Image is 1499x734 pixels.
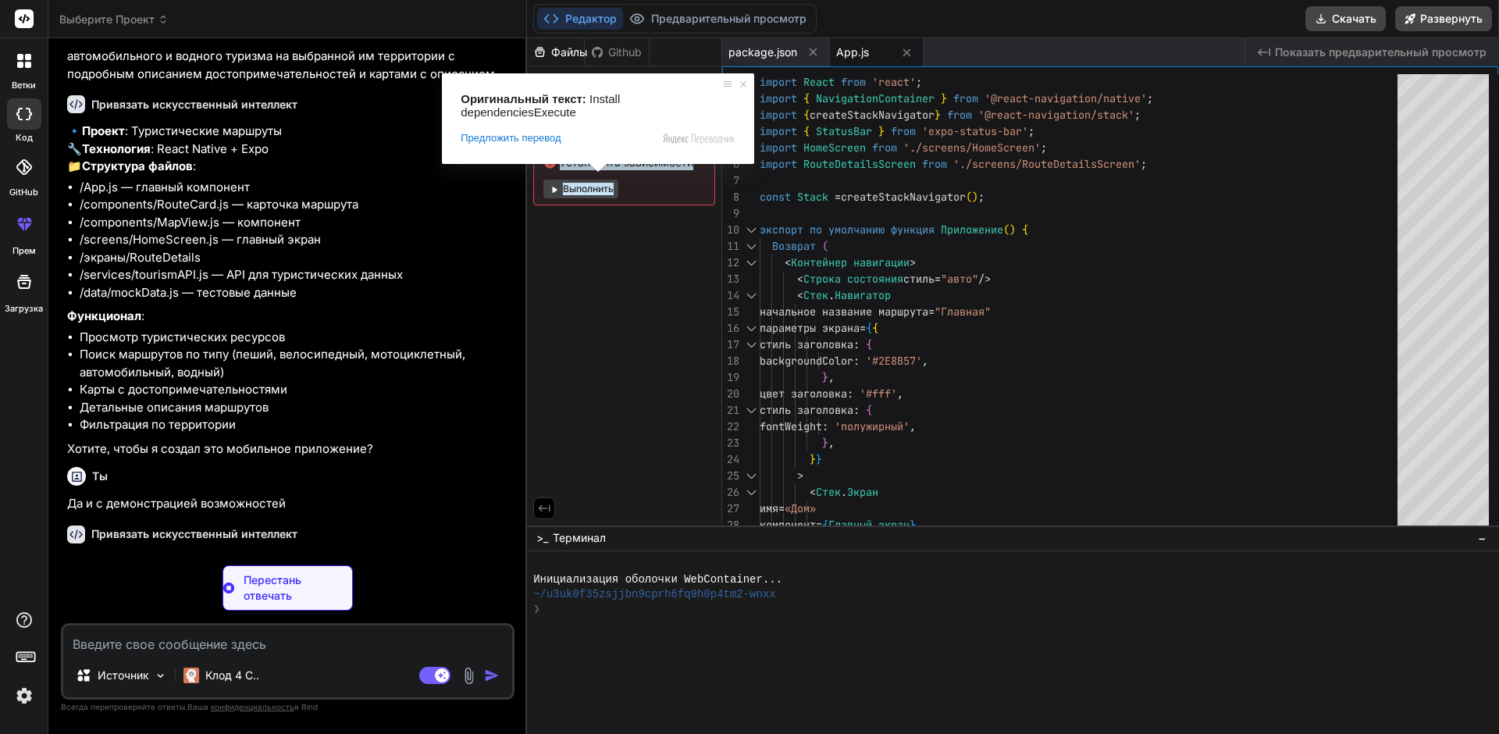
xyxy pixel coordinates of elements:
ya-tr-span: : Туристические маршруты [125,123,282,138]
ya-tr-span: { [866,321,872,335]
span: } [810,452,816,466]
ya-tr-span: < [797,288,803,302]
ya-tr-span: Инициализация оболочки WebContainer... [533,573,782,586]
span: App.js [836,45,869,60]
ya-tr-span: import [760,157,797,171]
ya-tr-span: import [760,124,797,138]
ya-tr-span: /components/MapView.js — компонент [80,215,301,230]
ya-tr-span: Выберите Проект [59,12,155,27]
ya-tr-span: 'полужирный' [835,419,910,433]
ya-tr-span: } [910,518,916,532]
ya-tr-span: /components/RouteCard.js — карточка маршрута [80,197,358,212]
div: Нажмите, чтобы свернуть диапазон. [741,222,761,238]
ya-tr-span: Файлы [551,45,587,60]
ya-tr-span: package.json [728,45,797,59]
ya-tr-span: createStackNavigator [810,108,935,122]
div: Нажмите, чтобы свернуть диапазон. [741,484,761,501]
ya-tr-span: цвет заголовка [760,387,847,401]
ya-tr-span: : [853,403,860,417]
ya-tr-span: { [822,518,828,532]
img: Клод 4 Сонет [183,668,199,683]
ya-tr-span: : [141,308,144,323]
ya-tr-span: import [760,75,797,89]
div: 20 [722,386,739,402]
ya-tr-span: ( [1003,223,1009,237]
ya-tr-span: Технология [82,141,151,156]
ya-tr-span: Клод 4 С.. [205,668,259,682]
ya-tr-span: Фильтрация по территории [80,417,236,432]
ya-tr-span: } [941,91,947,105]
ya-tr-span: "Главная" [935,305,991,319]
div: 24 [722,451,739,468]
ya-tr-span: стиль [903,272,935,286]
ya-tr-span: 🔧 [67,141,82,156]
ya-tr-span: { [803,124,810,138]
ya-tr-span: { [803,108,810,122]
div: Нажмите, чтобы свернуть диапазон. [741,255,761,271]
div: Нажмите, чтобы свернуть диапазон. [741,287,761,304]
ya-tr-span: : [853,337,860,351]
ya-tr-span: < [797,272,803,286]
ya-tr-span: 'expo-status-bar' [922,124,1028,138]
ya-tr-span: : [853,354,860,368]
div: 23 [722,435,739,451]
ya-tr-span: Привязать искусственный интеллект [91,527,297,540]
ya-tr-span: : [847,387,853,401]
ya-tr-span: Ты [92,469,108,483]
ya-tr-span: Ваша [187,702,208,711]
ya-tr-span: } [878,124,885,138]
div: 28 [722,517,739,533]
ya-tr-span: Терминал [553,531,606,544]
ya-tr-span: Github [608,45,642,60]
ya-tr-span: имя [760,501,778,515]
span: Install dependenciesExecute [461,92,623,119]
span: } [822,436,828,450]
ya-tr-span: код [16,132,33,143]
ya-tr-span: ; [1141,157,1147,171]
ya-tr-span: = [816,518,822,532]
div: Нажмите, чтобы свернуть диапазон. [741,402,761,419]
button: Редактор [537,8,623,30]
ya-tr-span: = [860,321,866,335]
ya-tr-span: /> [978,272,991,286]
div: 18 [722,353,739,369]
div: 6 [722,156,739,173]
ya-tr-span: Возврат [772,239,816,253]
ya-tr-span: from [947,108,972,122]
ya-tr-span: . [828,288,835,302]
div: 13 [722,271,739,287]
img: Выбирайте Модели [154,669,167,682]
div: 19 [722,369,739,386]
div: 14 [722,287,739,304]
ya-tr-span: { [866,337,872,351]
div: 10 [722,222,739,238]
div: 25 [722,468,739,484]
ya-tr-span: Стек [803,288,828,302]
ya-tr-span: ( [822,239,828,253]
ya-tr-span: Приложение [941,223,1003,237]
ya-tr-span: в Bind [294,702,318,711]
ya-tr-span: from [953,91,978,105]
ya-tr-span: Да и с демонстрацией возможностей [67,496,286,511]
ya-tr-span: Редактор [565,11,617,27]
ya-tr-span: '@react-navigation/stack' [978,108,1134,122]
ya-tr-span: ; [1041,141,1047,155]
div: 21 [722,402,739,419]
ya-tr-span: HomeScreen [803,141,866,155]
ya-tr-span: экспорт [760,223,803,237]
ya-tr-span: { [872,321,878,335]
span: , [828,370,835,384]
ya-tr-span: Просмотр туристических ресурсов [80,330,285,344]
ya-tr-span: Строка состояния [803,272,903,286]
ya-tr-span: Загрузка [5,303,43,314]
ya-tr-span: NavigationContainer [816,91,935,105]
ya-tr-span: import [760,108,797,122]
img: привязанность [460,667,478,685]
ya-tr-span: backgroundColor [760,354,853,368]
ya-tr-span: . [841,485,847,499]
ya-tr-span: ; [978,190,984,204]
div: 8 [722,189,739,205]
ya-tr-span: < [785,255,791,269]
div: 12 [722,255,739,271]
ya-tr-span: Навигатор [835,288,891,302]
